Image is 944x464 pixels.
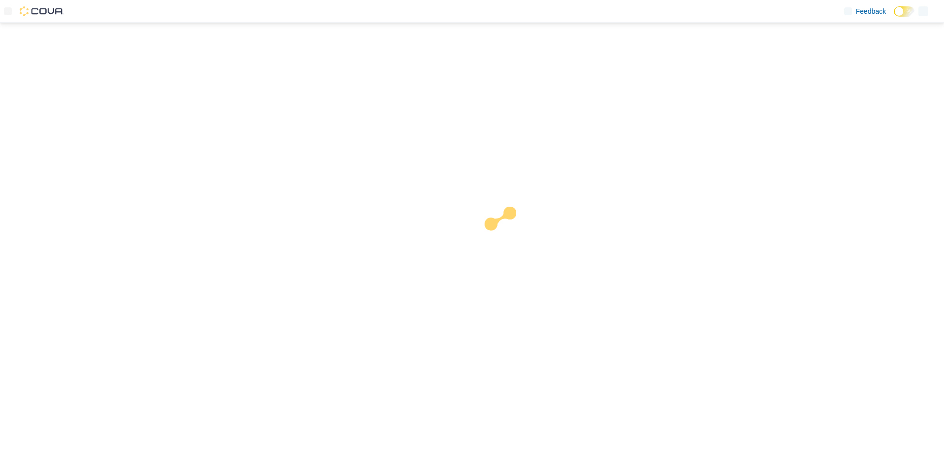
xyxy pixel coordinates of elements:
img: cova-loader [472,199,546,273]
span: Feedback [856,6,886,16]
img: Cova [20,6,64,16]
a: Feedback [840,1,890,21]
input: Dark Mode [894,6,914,17]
